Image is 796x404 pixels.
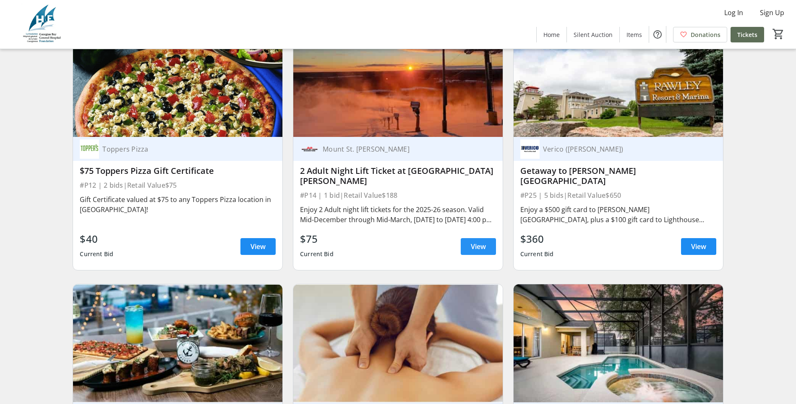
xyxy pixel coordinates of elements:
[543,30,560,39] span: Home
[80,139,99,159] img: Toppers Pizza
[681,238,716,255] a: View
[251,241,266,252] span: View
[300,139,319,159] img: Mount St. Louis Moonstone
[300,189,496,201] div: #P14 | 1 bid | Retail Value $188
[620,27,649,42] a: Items
[293,19,503,137] img: 2 Adult Night Lift Ticket at Mount St. Louis Moonstone
[300,231,334,247] div: $75
[300,166,496,186] div: 2 Adult Night Lift Ticket at [GEOGRAPHIC_DATA][PERSON_NAME]
[319,145,486,153] div: Mount St. [PERSON_NAME]
[80,247,113,262] div: Current Bid
[520,247,554,262] div: Current Bid
[691,30,720,39] span: Donations
[73,19,282,137] img: $75 Toppers Pizza Gift Certificate
[520,166,716,186] div: Getaway to [PERSON_NAME][GEOGRAPHIC_DATA]
[771,26,786,42] button: Cart
[461,238,496,255] a: View
[300,205,496,225] div: Enjoy 2 Adult night lift tickets for the 2025-26 season. Valid Mid-December through Mid-March, [D...
[520,205,716,225] div: Enjoy a $500 gift card to [PERSON_NAME][GEOGRAPHIC_DATA], plus a $100 gift card to Lighthouse Res...
[724,8,743,18] span: Log In
[567,27,619,42] a: Silent Auction
[520,139,540,159] img: Verico (Martin Marshall)
[520,189,716,201] div: #P25 | 5 bids | Retail Value $650
[737,30,757,39] span: Tickets
[73,284,282,402] img: $100 Gift Card to The Boathouse Eatery
[514,19,723,137] img: Getaway to Rawley Resort
[753,6,791,19] button: Sign Up
[731,27,764,42] a: Tickets
[691,241,706,252] span: View
[760,8,784,18] span: Sign Up
[540,145,706,153] div: Verico ([PERSON_NAME])
[240,238,276,255] a: View
[718,6,750,19] button: Log In
[574,30,613,39] span: Silent Auction
[80,179,276,191] div: #P12 | 2 bids | Retail Value $75
[80,166,276,176] div: $75 Toppers Pizza Gift Certificate
[300,247,334,262] div: Current Bid
[5,3,80,45] img: Georgian Bay General Hospital Foundation's Logo
[293,284,503,402] img: 1-Hour Massage with Cheryl Pinnell, RMT
[673,27,727,42] a: Donations
[537,27,566,42] a: Home
[99,145,266,153] div: Toppers Pizza
[471,241,486,252] span: View
[514,284,723,402] img: 7-Day Florida Getaway
[626,30,642,39] span: Items
[649,26,666,43] button: Help
[80,194,276,215] div: Gift Certificate valued at $75 to any Toppers Pizza location in [GEOGRAPHIC_DATA]!
[80,231,113,247] div: $40
[520,231,554,247] div: $360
